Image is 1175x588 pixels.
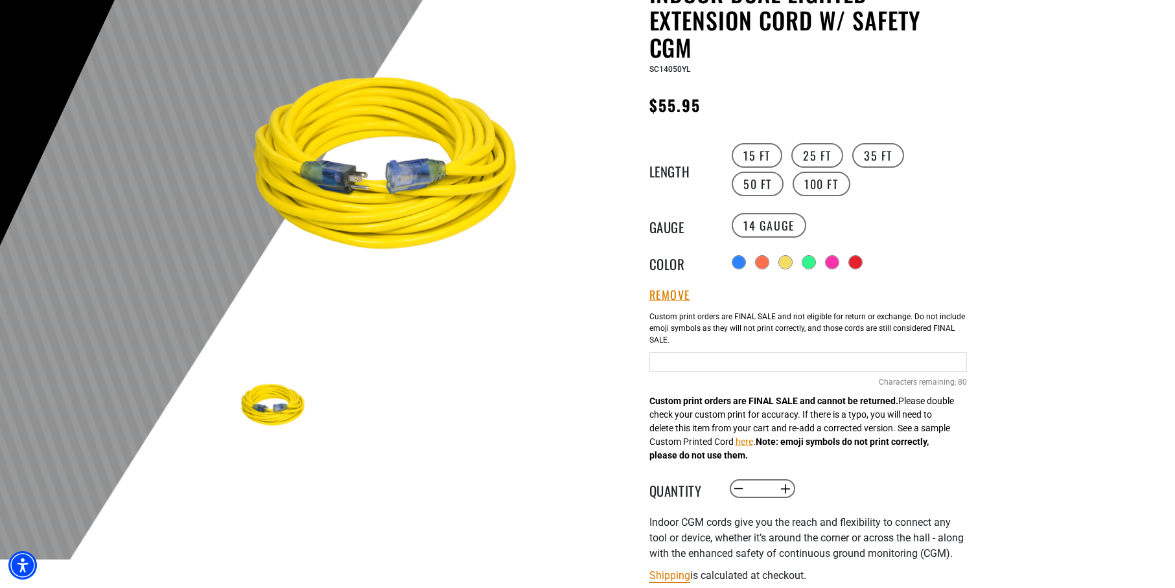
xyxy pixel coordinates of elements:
div: is calculated at checkout. [649,567,967,584]
a: Shipping [649,569,690,582]
label: 100 FT [793,172,850,196]
label: Quantity [649,481,714,497]
div: Accessibility Menu [8,551,37,580]
label: 25 FT [791,143,843,168]
strong: Note: emoji symbols do not print correctly, please do not use them. [649,436,929,460]
span: 80 [958,376,967,388]
span: SC14050YL [649,65,690,74]
button: Remove [649,288,691,302]
img: yellow [237,368,312,444]
label: 14 Gauge [732,213,806,238]
legend: Gauge [649,217,714,234]
span: Characters remaining: [879,378,957,387]
legend: Color [649,254,714,271]
span: $55.95 [649,93,701,117]
img: yellow [237,12,550,324]
span: Indoor CGM cords give you the reach and flexibility to connect any tool or device, whether it’s a... [649,516,964,560]
legend: Length [649,161,714,178]
label: 15 FT [732,143,782,168]
button: here [736,435,753,449]
label: 35 FT [852,143,904,168]
label: 50 FT [732,172,784,196]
